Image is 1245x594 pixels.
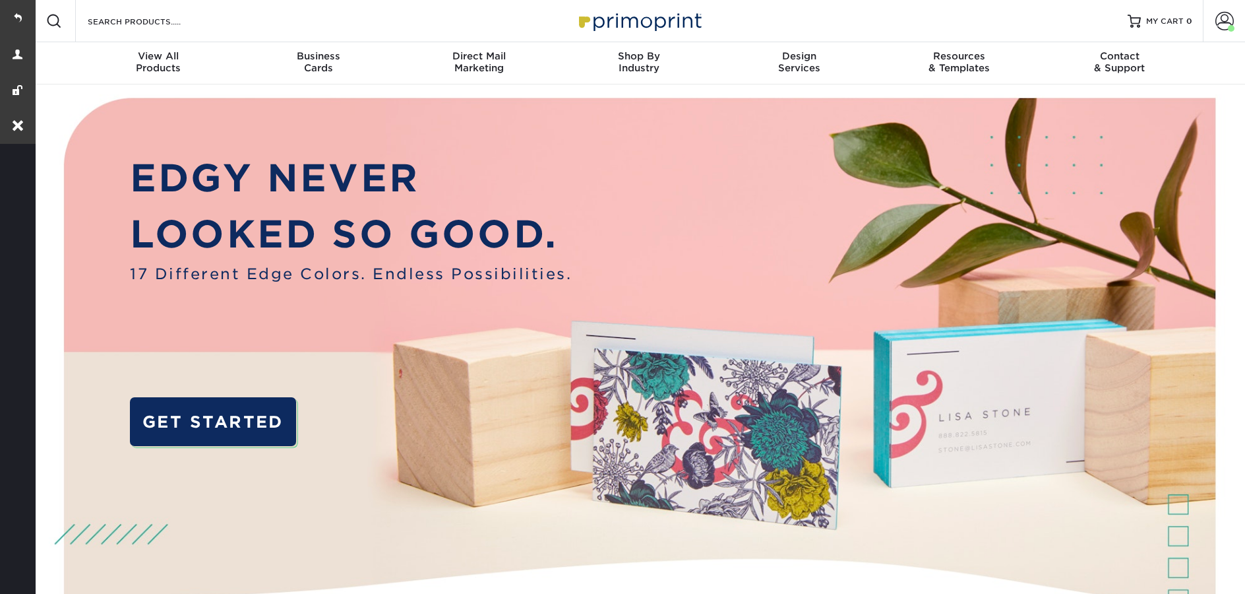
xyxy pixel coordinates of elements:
[559,50,719,74] div: Industry
[78,50,239,62] span: View All
[239,42,399,84] a: BusinessCards
[399,42,559,84] a: Direct MailMarketing
[1039,50,1199,74] div: & Support
[879,42,1039,84] a: Resources& Templates
[239,50,399,74] div: Cards
[130,150,572,207] p: EDGY NEVER
[1039,42,1199,84] a: Contact& Support
[1186,16,1192,26] span: 0
[879,50,1039,74] div: & Templates
[879,50,1039,62] span: Resources
[559,50,719,62] span: Shop By
[78,50,239,74] div: Products
[78,42,239,84] a: View AllProducts
[86,13,215,29] input: SEARCH PRODUCTS.....
[573,7,705,35] img: Primoprint
[559,42,719,84] a: Shop ByIndustry
[130,207,572,263] p: LOOKED SO GOOD.
[399,50,559,62] span: Direct Mail
[399,50,559,74] div: Marketing
[719,50,879,74] div: Services
[239,50,399,62] span: Business
[719,42,879,84] a: DesignServices
[130,263,572,285] span: 17 Different Edge Colors. Endless Possibilities.
[130,397,296,447] a: GET STARTED
[719,50,879,62] span: Design
[1039,50,1199,62] span: Contact
[1146,16,1184,27] span: MY CART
